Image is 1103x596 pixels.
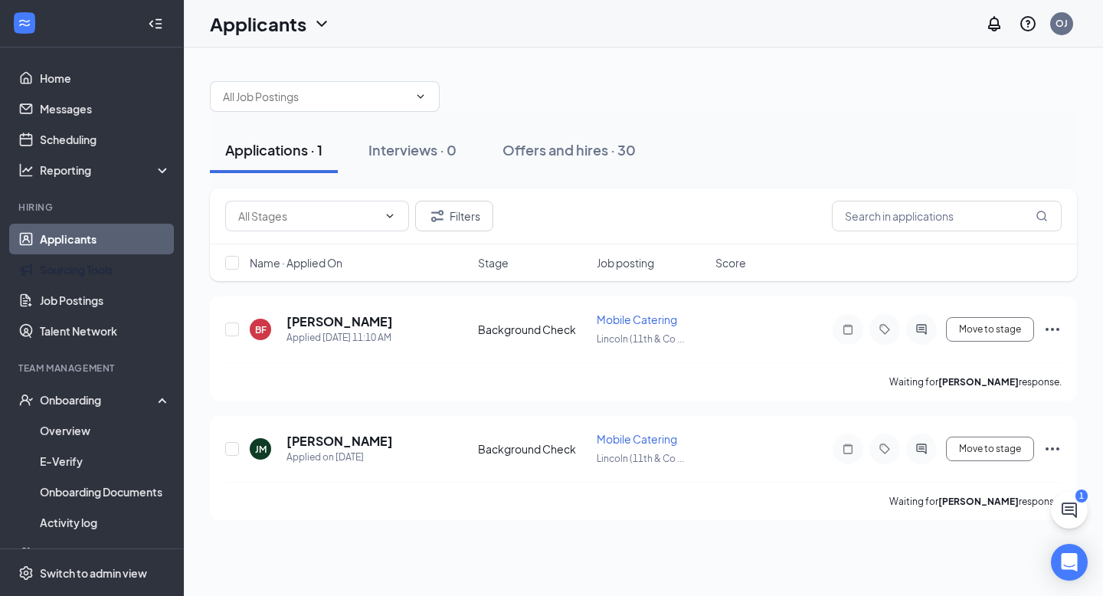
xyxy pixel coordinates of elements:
div: OJ [1056,17,1068,30]
div: Onboarding [40,392,158,408]
div: Hiring [18,201,168,214]
span: Mobile Catering [597,432,677,446]
span: Lincoln (11th & Co ... [597,333,684,345]
p: Waiting for response. [889,495,1062,508]
button: ChatActive [1051,492,1088,529]
svg: Analysis [18,162,34,178]
button: Move to stage [946,437,1034,461]
span: Mobile Catering [597,313,677,326]
svg: ActiveChat [912,323,931,336]
svg: Ellipses [1043,440,1062,458]
div: Reporting [40,162,172,178]
svg: Settings [18,565,34,581]
span: Job posting [597,255,654,270]
div: Applied on [DATE] [286,450,393,465]
svg: Tag [876,323,894,336]
svg: Note [839,323,857,336]
input: All Stages [238,208,378,224]
div: 1 [1075,490,1088,503]
h5: [PERSON_NAME] [286,433,393,450]
div: Offers and hires · 30 [502,140,636,159]
h5: [PERSON_NAME] [286,313,393,330]
a: Overview [40,415,171,446]
div: Background Check [478,322,588,337]
svg: ChatActive [1060,501,1078,519]
a: Team [40,538,171,568]
svg: WorkstreamLogo [17,15,32,31]
b: [PERSON_NAME] [938,376,1019,388]
a: Sourcing Tools [40,254,171,285]
svg: Tag [876,443,894,455]
div: Interviews · 0 [368,140,457,159]
svg: ChevronDown [414,90,427,103]
div: BF [255,323,267,336]
div: Switch to admin view [40,565,147,581]
a: Home [40,63,171,93]
b: [PERSON_NAME] [938,496,1019,507]
span: Lincoln (11th & Co ... [597,453,684,464]
div: Team Management [18,362,168,375]
a: Job Postings [40,285,171,316]
svg: QuestionInfo [1019,15,1037,33]
a: Talent Network [40,316,171,346]
svg: ActiveChat [912,443,931,455]
a: Onboarding Documents [40,476,171,507]
svg: Note [839,443,857,455]
a: Messages [40,93,171,124]
button: Move to stage [946,317,1034,342]
a: Scheduling [40,124,171,155]
span: Score [715,255,746,270]
svg: ChevronDown [313,15,331,33]
svg: MagnifyingGlass [1036,210,1048,222]
a: Applicants [40,224,171,254]
svg: ChevronDown [384,210,396,222]
svg: UserCheck [18,392,34,408]
input: All Job Postings [223,88,408,105]
div: JM [255,443,267,456]
div: Background Check [478,441,588,457]
svg: Notifications [985,15,1003,33]
button: Filter Filters [415,201,493,231]
h1: Applicants [210,11,306,37]
svg: Ellipses [1043,320,1062,339]
a: E-Verify [40,446,171,476]
p: Waiting for response. [889,375,1062,388]
span: Stage [478,255,509,270]
div: Applied [DATE] 11:10 AM [286,330,393,345]
a: Activity log [40,507,171,538]
svg: Collapse [148,16,163,31]
input: Search in applications [832,201,1062,231]
svg: Filter [428,207,447,225]
span: Name · Applied On [250,255,342,270]
div: Open Intercom Messenger [1051,544,1088,581]
div: Applications · 1 [225,140,322,159]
